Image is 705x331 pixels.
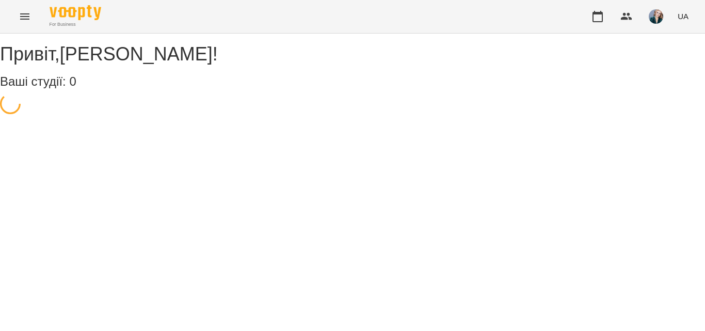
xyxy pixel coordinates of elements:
[649,9,663,24] img: f478de67e57239878430fd83bbb33d9f.jpeg
[674,7,693,26] button: UA
[50,5,101,20] img: Voopty Logo
[69,74,76,88] span: 0
[678,11,688,22] span: UA
[12,4,37,29] button: Menu
[50,21,101,28] span: For Business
